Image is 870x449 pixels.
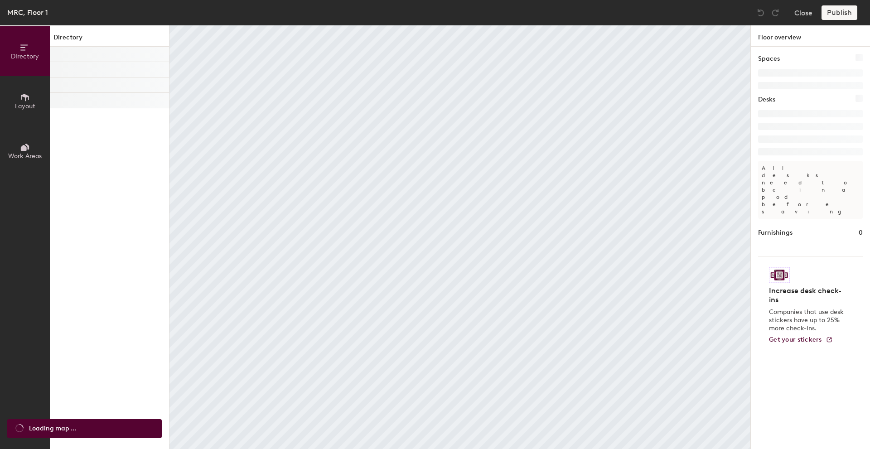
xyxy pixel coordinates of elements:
span: Directory [11,53,39,60]
p: Companies that use desk stickers have up to 25% more check-ins. [769,308,846,333]
span: Loading map ... [29,424,76,434]
canvas: Map [169,25,750,449]
h1: Desks [758,95,775,105]
h1: Directory [50,33,169,47]
div: MRC, Floor 1 [7,7,48,18]
a: Get your stickers [769,336,833,344]
h4: Increase desk check-ins [769,286,846,304]
span: Layout [15,102,35,110]
h1: Floor overview [751,25,870,47]
h1: Spaces [758,54,780,64]
img: Sticker logo [769,267,790,283]
h1: Furnishings [758,228,793,238]
img: Undo [756,8,765,17]
span: Get your stickers [769,336,822,343]
p: All desks need to be in a pod before saving [758,161,863,219]
span: Work Areas [8,152,42,160]
button: Close [794,5,812,20]
img: Redo [771,8,780,17]
h1: 0 [859,228,863,238]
